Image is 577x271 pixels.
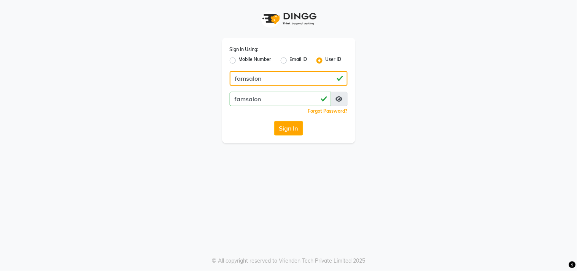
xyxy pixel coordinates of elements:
[230,71,348,86] input: Username
[326,56,342,65] label: User ID
[308,108,348,114] a: Forgot Password?
[258,8,319,30] img: logo1.svg
[230,92,331,106] input: Username
[239,56,272,65] label: Mobile Number
[274,121,303,135] button: Sign In
[290,56,307,65] label: Email ID
[230,46,259,53] label: Sign In Using:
